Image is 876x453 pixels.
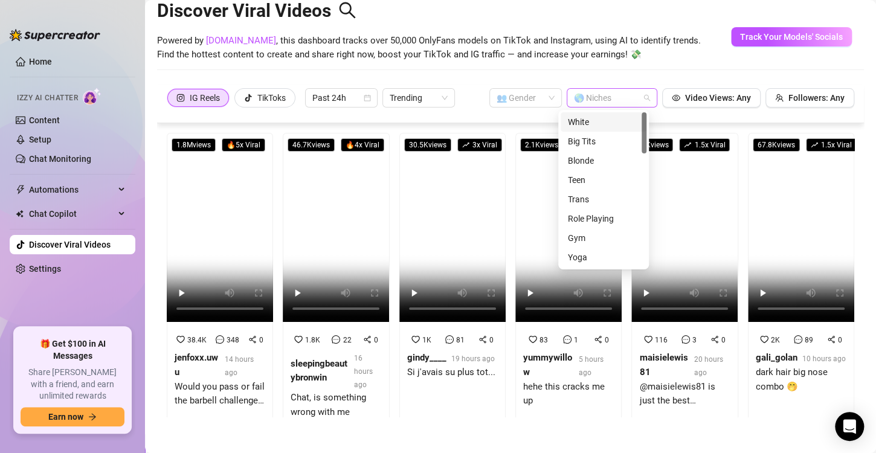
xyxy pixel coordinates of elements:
[561,132,646,151] div: Big Tits
[374,336,378,344] span: 0
[794,335,802,344] span: message
[594,335,602,344] span: share-alt
[802,355,846,363] span: 10 hours ago
[364,94,371,101] span: calendar
[568,231,639,245] div: Gym
[681,335,690,344] span: message
[29,135,51,144] a: Setup
[731,27,852,47] button: Track Your Models' Socials
[835,412,864,441] div: Open Intercom Messenger
[568,193,639,206] div: Trans
[639,352,688,377] strong: maisielewis81
[679,138,730,152] span: 1.5 x Viral
[29,240,111,249] a: Discover Viral Videos
[636,138,673,152] span: 6K views
[561,112,646,132] div: White
[563,335,572,344] span: message
[760,335,768,344] span: heart
[399,133,506,437] a: 30.5Kviewsrise3x Viral1K810gindy____19 hours agoSi j'avais su plus tot...
[259,336,263,344] span: 0
[740,32,843,42] span: Track Your Models' Socials
[753,138,800,152] span: 67.8K views
[48,412,83,422] span: Earn now
[515,133,622,437] a: 2.1Kviewsrise3x Viral8310yummywillow5 hours agohehe this cracks me up
[578,355,603,377] span: 5 hours ago
[756,365,846,394] div: dark hair big nose combo 🤭
[190,89,220,107] div: IG Reels
[29,115,60,125] a: Content
[157,34,701,62] span: Powered by , this dashboard tracks over 50,000 OnlyFans models on TikTok and Instagram, using AI ...
[244,94,253,102] span: tik-tok
[343,336,351,344] span: 22
[10,29,100,41] img: logo-BBDzfeDw.svg
[422,336,431,344] span: 1K
[771,336,780,344] span: 2K
[644,335,652,344] span: heart
[305,336,320,344] span: 1.8K
[811,141,818,149] span: rise
[29,180,115,199] span: Automations
[407,352,446,363] strong: gindy____
[788,93,845,103] span: Followers: Any
[291,358,347,384] strong: sleepingbeautybronwin
[539,336,548,344] span: 83
[805,336,813,344] span: 89
[457,138,502,152] span: 3 x Viral
[16,210,24,218] img: Chat Copilot
[710,335,719,344] span: share-alt
[605,336,609,344] span: 0
[529,335,537,344] span: heart
[561,228,646,248] div: Gym
[568,115,639,129] div: White
[175,352,218,377] strong: jenfoxx.uwu
[672,94,680,102] span: eye
[520,138,563,152] span: 2.1K views
[568,212,639,225] div: Role Playing
[445,335,454,344] span: message
[662,88,761,108] button: Video Views: Any
[172,138,216,152] span: 1.8M views
[721,336,726,344] span: 0
[827,335,836,344] span: share-alt
[257,89,286,107] div: TikToks
[21,407,124,426] button: Earn nowarrow-right
[806,138,857,152] span: 1.5 x Viral
[561,248,646,267] div: Yoga
[568,154,639,167] div: Blonde
[248,335,257,344] span: share-alt
[748,133,854,437] a: 67.8Kviewsrise1.5x Viral2K890gali_golan10 hours agodark hair big nose combo 🤭
[363,335,372,344] span: share-alt
[561,151,646,170] div: Blonde
[206,35,276,46] a: [DOMAIN_NAME]
[312,89,370,107] span: Past 24h
[489,336,494,344] span: 0
[21,338,124,362] span: 🎁 Get $100 in AI Messages
[631,133,738,437] a: 6Kviewsrise1.5x Viral11630maisielewis8120 hours ago@maisielewis81 is just the best stepmom
[523,380,614,408] div: hehe this cracks me up
[29,204,115,223] span: Chat Copilot
[227,336,239,344] span: 348
[478,335,487,344] span: share-alt
[451,355,495,363] span: 19 hours ago
[694,355,723,377] span: 20 hours ago
[354,354,373,389] span: 16 hours ago
[404,138,451,152] span: 30.5K views
[187,336,207,344] span: 38.4K
[568,173,639,187] div: Teen
[338,1,356,19] span: search
[88,413,97,421] span: arrow-right
[561,209,646,228] div: Role Playing
[838,336,842,344] span: 0
[288,138,335,152] span: 46.7K views
[294,335,303,344] span: heart
[341,138,384,152] span: 🔥 4 x Viral
[176,335,185,344] span: heart
[283,133,389,437] a: 46.7Kviews🔥4x Viral1.8K220sleepingbeautybronwin16 hours agoChat, is something wrong with me
[765,88,854,108] button: Followers: Any
[756,352,797,363] strong: gali_golan
[568,135,639,148] div: Big Tits
[456,336,465,344] span: 81
[692,336,697,344] span: 3
[655,336,668,344] span: 116
[332,335,340,344] span: message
